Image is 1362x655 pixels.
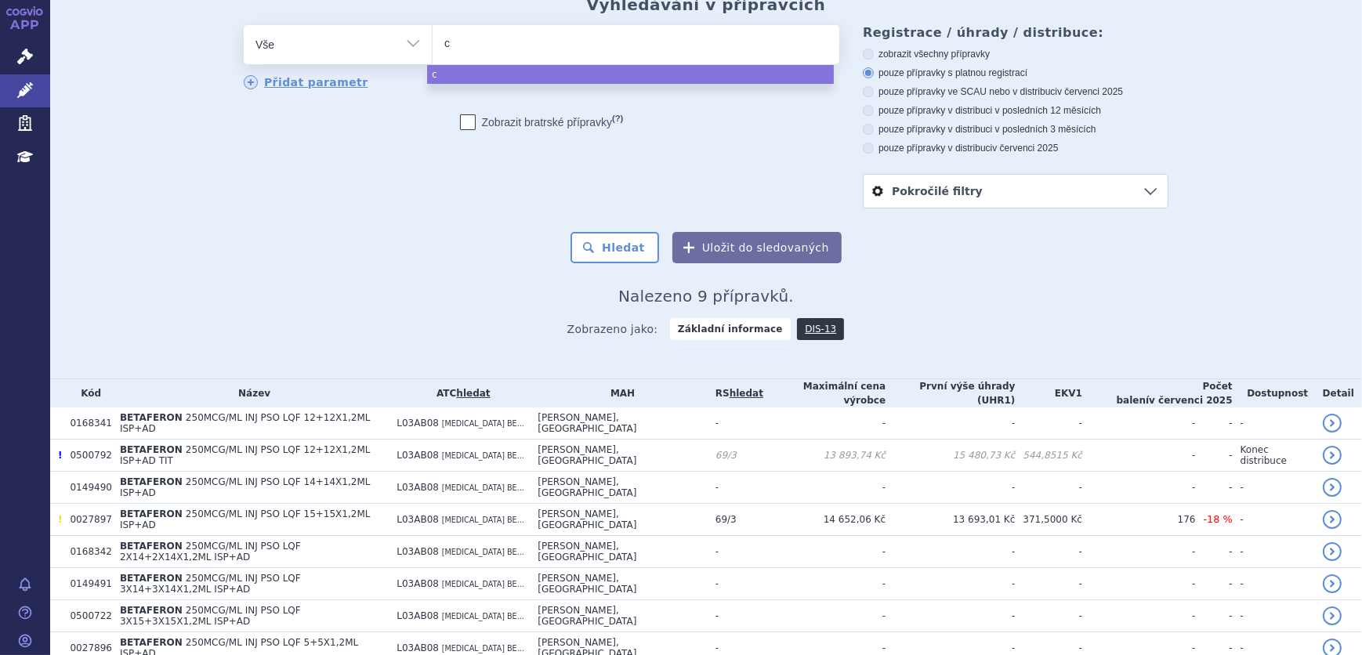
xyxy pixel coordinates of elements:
span: -18 % [1204,513,1233,525]
td: 0168342 [62,536,111,568]
td: 0500722 [62,600,111,632]
label: pouze přípravky v distribuci v posledních 12 měsících [863,104,1168,117]
td: - [708,600,763,632]
span: 250MCG/ML INJ PSO LQF 14+14X1,2ML ISP+AD [120,476,371,498]
span: L03AB08 [397,482,439,493]
td: 14 652,06 Kč [763,504,886,536]
td: - [1196,440,1233,472]
td: Konec distribuce [1233,440,1315,472]
td: 176 [1082,504,1196,536]
span: BETAFERON [120,573,183,584]
th: RS [708,379,763,407]
td: - [763,568,886,600]
td: - [1196,472,1233,504]
td: - [708,536,763,568]
td: - [1196,568,1233,600]
td: - [886,600,1015,632]
td: [PERSON_NAME], [GEOGRAPHIC_DATA] [530,407,708,440]
li: c [427,65,834,84]
span: v červenci 2025 [1057,86,1123,97]
td: 0149490 [62,472,111,504]
td: - [1082,568,1196,600]
a: detail [1323,414,1342,432]
td: 371,5000 Kč [1015,504,1082,536]
td: [PERSON_NAME], [GEOGRAPHIC_DATA] [530,440,708,472]
td: [PERSON_NAME], [GEOGRAPHIC_DATA] [530,504,708,536]
td: [PERSON_NAME], [GEOGRAPHIC_DATA] [530,536,708,568]
span: Poslední data tohoto produktu jsou ze SCAU platného k 01.03.2020. [58,450,62,461]
button: Uložit do sledovaných [672,232,842,263]
td: - [1196,600,1233,632]
a: detail [1323,446,1342,465]
span: [MEDICAL_DATA] BE... [442,612,524,621]
span: 250MCG/ML INJ PSO LQF 3X15+3X15X1,2ML ISP+AD [120,605,301,627]
td: - [763,600,886,632]
a: Pokročilé filtry [864,175,1168,208]
td: - [1015,536,1082,568]
td: 15 480,73 Kč [886,440,1015,472]
span: BETAFERON [120,541,183,552]
td: 13 693,01 Kč [886,504,1015,536]
td: [PERSON_NAME], [GEOGRAPHIC_DATA] [530,568,708,600]
td: - [1082,600,1196,632]
label: pouze přípravky s platnou registrací [863,67,1168,79]
span: [MEDICAL_DATA] BE... [442,516,524,524]
td: - [1015,600,1082,632]
td: [PERSON_NAME], [GEOGRAPHIC_DATA] [530,472,708,504]
span: BETAFERON [120,508,183,519]
a: detail [1323,510,1342,529]
label: Zobrazit bratrské přípravky [460,114,624,130]
span: L03AB08 [397,642,439,653]
td: - [1082,536,1196,568]
td: 13 893,74 Kč [763,440,886,472]
td: - [1015,472,1082,504]
td: 0149491 [62,568,111,600]
td: - [1082,407,1196,440]
td: - [886,407,1015,440]
td: - [886,472,1015,504]
th: EKV1 [1015,379,1082,407]
th: Název [112,379,389,407]
span: 250MCG/ML INJ PSO LQF 3X14+3X14X1,2ML ISP+AD [120,573,301,595]
span: v červenci 2025 [992,143,1058,154]
label: pouze přípravky ve SCAU nebo v distribuci [863,85,1168,98]
span: L03AB08 [397,450,439,461]
span: L03AB08 [397,418,439,429]
th: Počet balení [1082,379,1233,407]
td: - [1233,472,1315,504]
a: detail [1323,606,1342,625]
span: 250MCG/ML INJ PSO LQF 12+12X1,2ML ISP+AD TIT [120,444,371,466]
td: - [763,536,886,568]
td: - [708,407,763,440]
td: - [763,472,886,504]
span: 250MCG/ML INJ PSO LQF 15+15X1,2ML ISP+AD [120,508,371,530]
td: - [1015,407,1082,440]
td: - [1082,440,1196,472]
span: Zobrazeno jako: [567,318,658,340]
th: Kód [62,379,111,407]
td: 0027897 [62,504,111,536]
span: L03AB08 [397,546,439,557]
label: pouze přípravky v distribuci v posledních 3 měsících [863,123,1168,136]
h3: Registrace / úhrady / distribuce: [863,25,1168,40]
label: zobrazit všechny přípravky [863,48,1168,60]
td: 0500792 [62,440,111,472]
a: hledat [730,388,763,399]
span: [MEDICAL_DATA] BE... [442,644,524,653]
span: BETAFERON [120,476,183,487]
span: L03AB08 [397,610,439,621]
td: - [763,407,886,440]
td: 544,8515 Kč [1015,440,1082,472]
strong: Základní informace [670,318,791,340]
span: BETAFERON [120,412,183,423]
span: v červenci 2025 [1149,395,1232,406]
abbr: (?) [612,114,623,124]
label: pouze přípravky v distribuci [863,142,1168,154]
td: - [1196,536,1233,568]
span: 69/3 [715,450,737,461]
a: Přidat parametr [244,75,368,89]
td: - [1233,568,1315,600]
span: 69/3 [715,514,737,525]
span: [MEDICAL_DATA] BE... [442,451,524,460]
td: - [886,536,1015,568]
